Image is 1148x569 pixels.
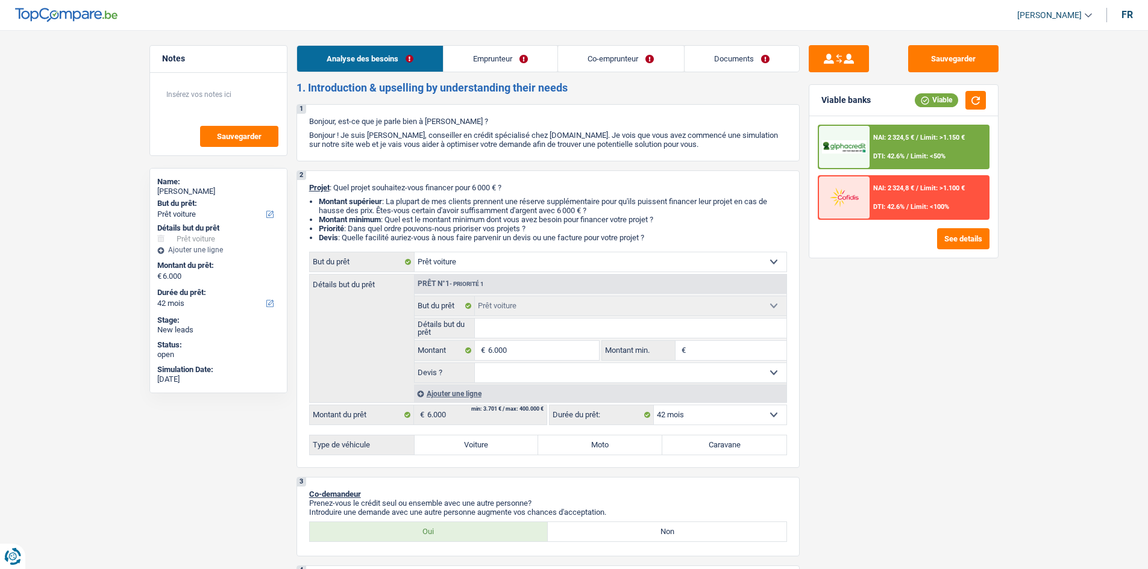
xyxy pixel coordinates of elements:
[157,177,280,187] div: Name:
[217,132,262,140] span: Sauvegarder
[310,522,548,541] label: Oui
[475,341,488,360] span: €
[920,134,965,141] span: Limit: >1.150 €
[319,197,382,206] strong: Montant supérieur
[319,233,787,242] li: : Quelle facilité auriez-vous à nous faire parvenir un devis ou une facture pour votre projet ?
[310,435,415,455] label: Type de véhicule
[444,46,557,72] a: Emprunteur
[157,246,280,254] div: Ajouter une ligne
[319,224,344,233] strong: Priorité
[937,228,990,249] button: See details
[662,435,786,455] label: Caravane
[310,405,414,424] label: Montant du prêt
[309,183,787,192] p: : Quel projet souhaitez-vous financer pour 6 000 € ?
[916,184,918,192] span: /
[915,93,958,107] div: Viable
[310,275,414,288] label: Détails but du prêt
[309,490,361,499] span: Co-demandeur
[415,363,475,382] label: Devis ?
[157,261,277,270] label: Montant du prêt:
[602,341,676,360] label: Montant min.
[157,187,280,196] div: [PERSON_NAME]
[415,435,539,455] label: Voiture
[911,203,949,211] span: Limit: <100%
[297,477,306,487] div: 3
[157,199,277,208] label: But du prêt:
[415,319,475,338] label: Détails but du prêt
[873,134,914,141] span: NAI: 2 324,5 €
[319,224,787,233] li: : Dans quel ordre pouvons-nous prioriser vos projets ?
[15,8,118,22] img: TopCompare Logo
[415,296,475,316] label: But du prêt
[297,105,306,114] div: 1
[873,184,914,192] span: NAI: 2 324,8 €
[1017,10,1082,20] span: [PERSON_NAME]
[415,280,487,288] div: Prêt n°1
[685,46,799,72] a: Documents
[415,341,475,360] label: Montant
[920,184,965,192] span: Limit: >1.100 €
[157,340,280,350] div: Status:
[558,46,683,72] a: Co-emprunteur
[906,152,909,160] span: /
[162,54,275,64] h5: Notes
[296,81,800,95] h2: 1. Introduction & upselling by understanding their needs
[157,375,280,384] div: [DATE]
[916,134,918,141] span: /
[550,405,654,424] label: Durée du prêt:
[157,272,162,281] span: €
[319,233,338,242] span: Devis
[309,499,787,508] p: Prenez-vous le crédit seul ou ensemble avec une autre personne?
[310,252,415,272] label: But du prêt
[200,126,278,147] button: Sauvegarder
[157,288,277,297] label: Durée du prêt:
[676,341,689,360] span: €
[309,117,787,126] p: Bonjour, est-ce que je parle bien à [PERSON_NAME] ?
[319,215,381,224] strong: Montant minimum
[450,281,484,287] span: - Priorité 1
[908,45,999,72] button: Sauvegarder
[873,203,905,211] span: DTI: 42.6%
[309,131,787,149] p: Bonjour ! Je suis [PERSON_NAME], conseiller en crédit spécialisé chez [DOMAIN_NAME]. Je vois que ...
[414,405,427,424] span: €
[471,406,544,412] div: min: 3.701 € / max: 400.000 €
[157,223,280,233] div: Détails but du prêt
[906,203,909,211] span: /
[1121,9,1133,20] div: fr
[821,95,871,105] div: Viable banks
[1008,5,1092,25] a: [PERSON_NAME]
[157,325,280,335] div: New leads
[873,152,905,160] span: DTI: 42.6%
[297,171,306,180] div: 2
[157,316,280,325] div: Stage:
[414,385,786,402] div: Ajouter une ligne
[157,350,280,359] div: open
[297,46,443,72] a: Analyse des besoins
[911,152,946,160] span: Limit: <50%
[538,435,662,455] label: Moto
[822,186,867,208] img: Cofidis
[157,365,280,375] div: Simulation Date:
[319,197,787,215] li: : La plupart de mes clients prennent une réserve supplémentaire pour qu'ils puissent financer leu...
[548,522,786,541] label: Non
[319,215,787,224] li: : Quel est le montant minimum dont vous avez besoin pour financer votre projet ?
[309,508,787,517] p: Introduire une demande avec une autre personne augmente vos chances d'acceptation.
[309,183,330,192] span: Projet
[822,140,867,154] img: AlphaCredit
